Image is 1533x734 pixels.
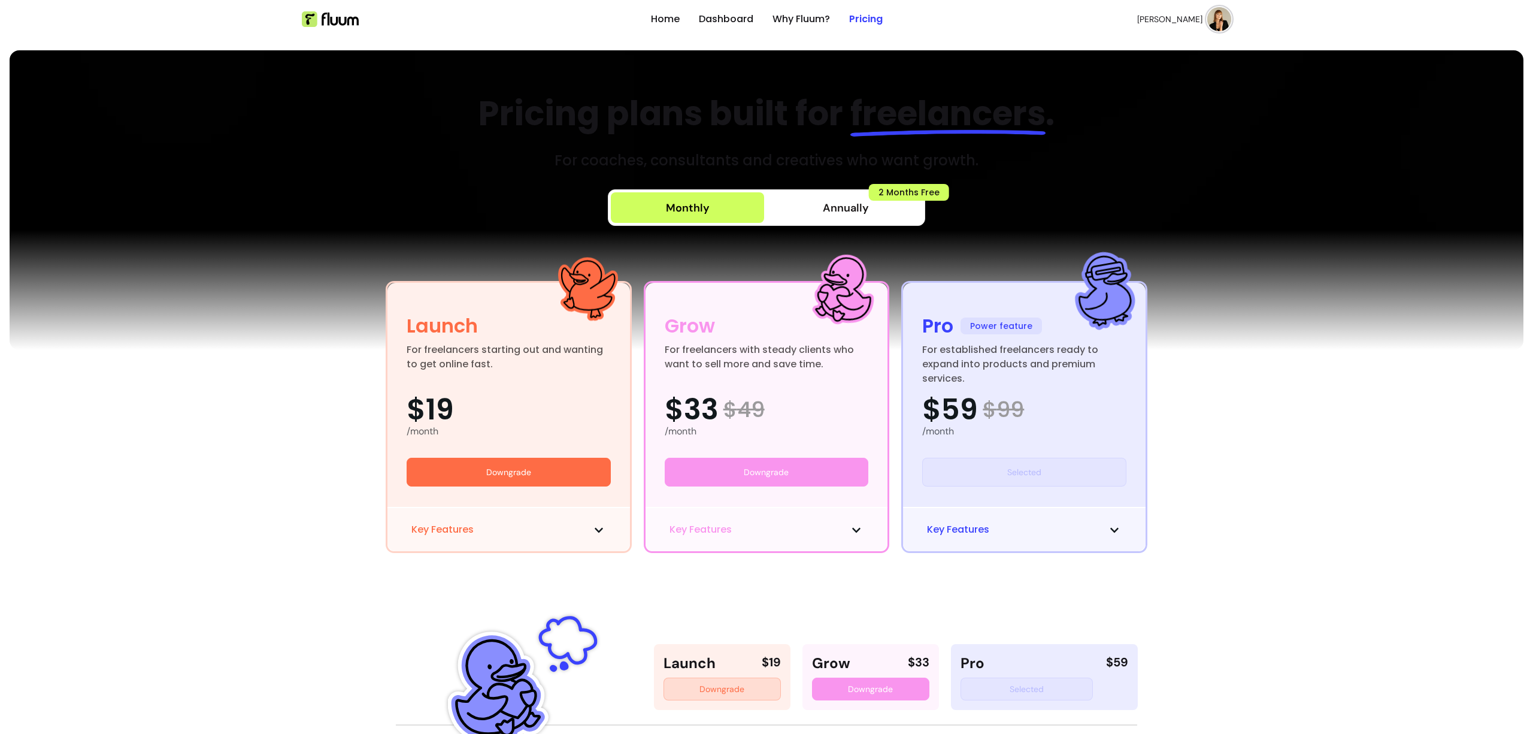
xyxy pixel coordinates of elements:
[666,200,710,216] div: Monthly
[665,424,869,439] div: /month
[723,398,765,422] span: $ 49
[302,11,359,27] img: Fluum Logo
[961,318,1042,334] span: Power feature
[665,343,869,371] div: For freelancers with steady clients who want to sell more and save time.
[812,654,850,673] div: Grow
[411,522,606,537] button: Key Features
[961,654,984,673] div: Pro
[664,654,716,673] div: Launch
[927,522,989,537] span: Key Features
[922,424,1126,439] div: /month
[411,522,474,537] span: Key Features
[407,343,611,371] div: For freelancers starting out and wanting to get online fast.
[1137,13,1202,25] span: [PERSON_NAME]
[478,89,1055,139] h2: Pricing plans built for .
[699,12,753,26] a: Dashboard
[665,458,869,487] button: Downgrade
[669,522,732,537] span: Key Features
[1207,7,1231,31] img: avatar
[762,654,781,673] div: $ 19
[407,424,611,439] div: /month
[922,312,953,340] div: Pro
[922,395,978,424] span: $59
[1106,654,1128,673] div: $59
[665,395,719,424] span: $33
[823,200,869,216] span: Annually
[669,522,864,537] button: Key Features
[850,90,1046,137] span: freelancers
[407,458,611,487] button: Downgrade
[849,12,883,26] a: Pricing
[555,151,978,170] h3: For coaches, consultants and creatives who want growth.
[983,398,1024,422] span: $ 99
[869,184,949,201] span: 2 Months Free
[927,522,1122,537] button: Key Features
[922,343,1126,371] div: For established freelancers ready to expand into products and premium services.
[908,654,929,673] div: $ 33
[407,395,454,424] span: $19
[407,312,478,340] div: Launch
[664,678,781,700] button: Downgrade
[812,678,929,700] button: Downgrade
[1137,7,1231,31] button: avatar[PERSON_NAME]
[772,12,830,26] a: Why Fluum?
[665,312,715,340] div: Grow
[651,12,680,26] a: Home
